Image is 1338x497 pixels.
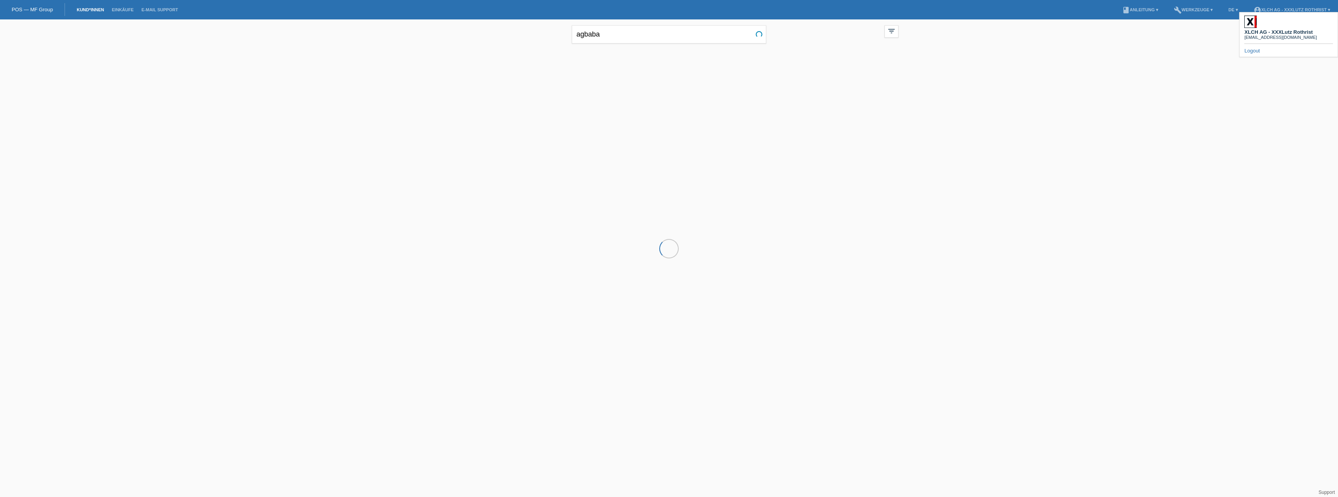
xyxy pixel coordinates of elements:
img: 46423_square.png [1244,16,1257,28]
a: Kund*innen [73,7,108,12]
a: DE ▾ [1224,7,1242,12]
a: E-Mail Support [138,7,182,12]
a: Einkäufe [108,7,137,12]
i: build [1174,6,1182,14]
a: buildWerkzeuge ▾ [1170,7,1217,12]
a: POS — MF Group [12,7,53,12]
i: filter_list [887,27,896,35]
b: XLCH AG - XXXLutz Rothrist [1244,29,1313,35]
a: account_circleXLCH AG - XXXLutz Rothrist ▾ [1250,7,1334,12]
a: Support [1319,490,1335,495]
div: [EMAIL_ADDRESS][DOMAIN_NAME] [1244,35,1317,40]
a: bookAnleitung ▾ [1118,7,1162,12]
a: Logout [1244,48,1260,54]
i: book [1122,6,1130,14]
input: Suche... [572,25,766,44]
i: account_circle [1254,6,1261,14]
img: loading_inline_small.gif [755,30,763,38]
